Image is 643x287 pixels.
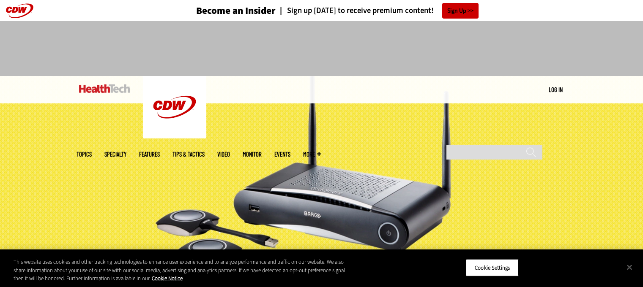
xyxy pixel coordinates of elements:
img: Home [79,84,130,93]
a: More information about your privacy [152,275,183,282]
span: More [303,151,321,157]
button: Cookie Settings [466,259,519,276]
a: CDW [143,132,206,141]
a: Events [274,151,290,157]
iframe: advertisement [168,30,476,68]
span: Topics [77,151,92,157]
a: Features [139,151,160,157]
a: Log in [549,86,563,93]
a: Tips & Tactics [172,151,205,157]
a: Video [217,151,230,157]
button: Close [620,258,639,276]
a: Sign up [DATE] to receive premium content! [276,7,434,15]
a: MonITor [243,151,262,157]
span: Specialty [104,151,126,157]
h3: Become an Insider [196,6,276,16]
div: User menu [549,85,563,94]
a: Become an Insider [164,6,276,16]
div: This website uses cookies and other tracking technologies to enhance user experience and to analy... [14,258,354,283]
a: Sign Up [442,3,479,19]
img: Home [143,76,206,138]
